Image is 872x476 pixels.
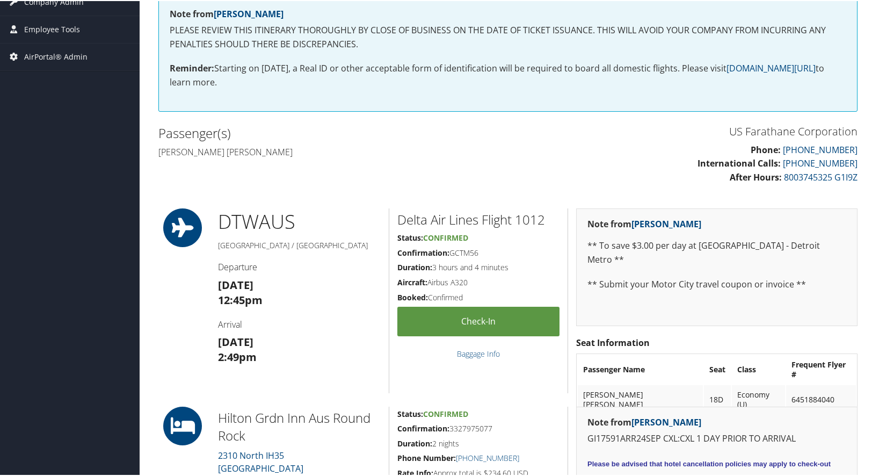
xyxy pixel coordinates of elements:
strong: Note from [170,7,284,19]
strong: Status: [397,232,423,242]
p: GI17591ARR24SEP CXL:CXL 1 DAY PRIOR TO ARRIVAL [587,431,846,445]
th: Frequent Flyer # [786,354,856,383]
strong: Reminder: [170,61,214,73]
strong: After Hours: [730,170,782,182]
td: Economy (U) [732,384,785,413]
strong: 2:49pm [218,349,257,363]
td: [PERSON_NAME] [PERSON_NAME] [578,384,703,413]
h4: Arrival [218,318,381,329]
h4: Departure [218,260,381,272]
p: PLEASE REVIEW THIS ITINERARY THOROUGHLY BY CLOSE OF BUSINESS ON THE DATE OF TICKET ISSUANCE. THIS... [170,23,846,50]
td: 18D [704,384,731,413]
a: Check-in [397,306,559,335]
span: Employee Tools [24,15,80,42]
a: 2310 North IH35[GEOGRAPHIC_DATA] [218,449,303,473]
strong: Status: [397,408,423,418]
strong: International Calls: [697,156,781,168]
h4: [PERSON_NAME] [PERSON_NAME] [158,145,500,157]
strong: Confirmation: [397,247,449,257]
strong: Duration: [397,437,432,448]
h5: 3 hours and 4 minutes [397,261,559,272]
a: [PHONE_NUMBER] [783,143,858,155]
p: Starting on [DATE], a Real ID or other acceptable form of identification will be required to boar... [170,61,846,88]
h5: Airbus A320 [397,276,559,287]
strong: Note from [587,415,701,427]
span: Confirmed [423,408,468,418]
th: Seat [704,354,731,383]
a: [PHONE_NUMBER] [783,156,858,168]
h2: Passenger(s) [158,123,500,141]
strong: Note from [587,217,701,229]
h3: US Farathane Corporation [516,123,858,138]
strong: [DATE] [218,334,253,348]
strong: Phone: [751,143,781,155]
h5: 3327975077 [397,422,559,433]
a: [PHONE_NUMBER] [456,452,519,462]
h5: 2 nights [397,437,559,448]
h2: Delta Air Lines Flight 1012 [397,210,559,228]
span: AirPortal® Admin [24,42,88,69]
a: [DOMAIN_NAME][URL] [726,61,816,73]
h1: DTW AUS [218,207,381,234]
strong: Aircraft: [397,276,427,286]
p: ** To save $3.00 per day at [GEOGRAPHIC_DATA] - Detroit Metro ** [587,238,846,265]
span: Confirmed [423,232,468,242]
strong: Phone Number: [397,452,456,462]
h5: Confirmed [397,291,559,302]
strong: Booked: [397,291,428,301]
a: 8003745325 G1I9Z [784,170,858,182]
th: Class [732,354,785,383]
h5: GCTM56 [397,247,559,257]
a: [PERSON_NAME] [631,217,701,229]
p: ** Submit your Motor City travel coupon or invoice ** [587,277,846,291]
strong: Seat Information [576,336,650,348]
h2: Hilton Grdn Inn Aus Round Rock [218,408,381,444]
a: [PERSON_NAME] [214,7,284,19]
strong: Confirmation: [397,422,449,432]
strong: 12:45pm [218,292,263,306]
a: Baggage Info [457,348,500,358]
strong: [DATE] [218,277,253,291]
td: 6451884040 [786,384,856,413]
th: Passenger Name [578,354,703,383]
h5: [GEOGRAPHIC_DATA] / [GEOGRAPHIC_DATA] [218,239,381,250]
strong: Duration: [397,261,432,271]
a: [PERSON_NAME] [631,415,701,427]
